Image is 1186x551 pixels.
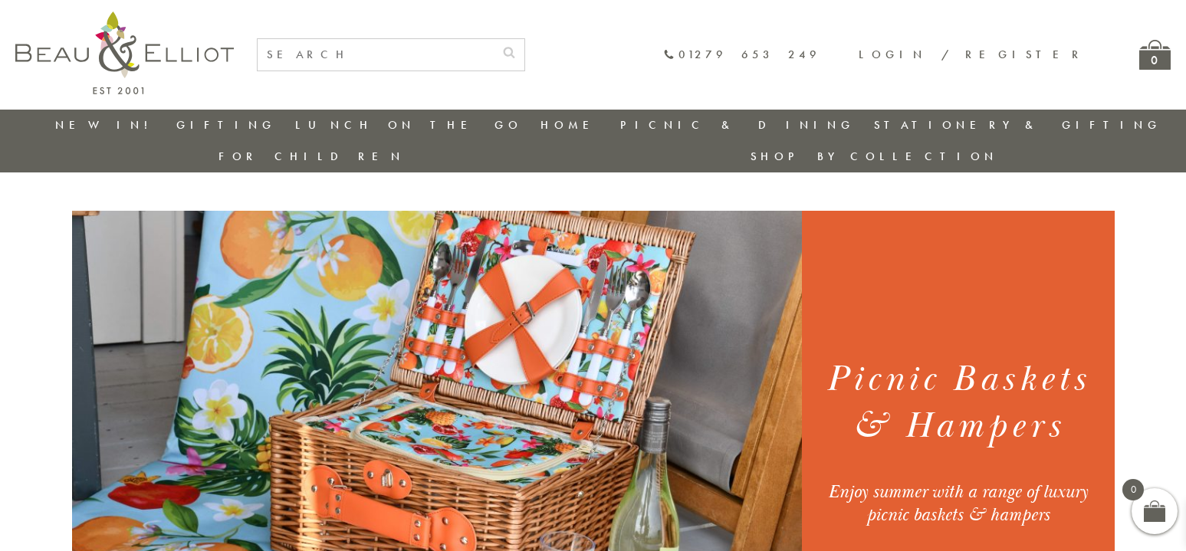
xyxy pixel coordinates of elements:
h1: Picnic Baskets & Hampers [820,356,1096,450]
div: Enjoy summer with a range of luxury picnic baskets & hampers [820,480,1096,526]
span: 0 [1122,479,1144,500]
a: 01279 653 249 [663,48,820,61]
a: Shop by collection [751,149,998,164]
a: Stationery & Gifting [874,117,1161,133]
img: logo [15,11,234,94]
a: For Children [218,149,405,164]
a: Gifting [176,117,276,133]
a: Home [540,117,602,133]
a: New in! [55,117,158,133]
a: Lunch On The Go [295,117,522,133]
a: Login / Register [859,47,1086,62]
a: 0 [1139,40,1171,70]
a: Picnic & Dining [620,117,855,133]
input: SEARCH [258,39,494,71]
